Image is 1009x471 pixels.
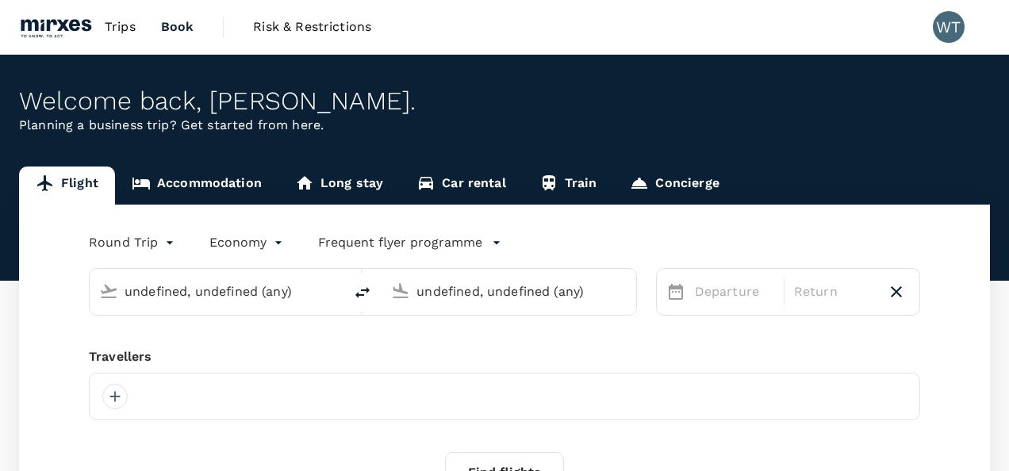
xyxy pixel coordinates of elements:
input: Going to [416,279,602,304]
a: Car rental [400,167,523,205]
div: Welcome back , [PERSON_NAME] . [19,86,990,116]
a: Long stay [278,167,400,205]
img: Mirxes Holding Pte Ltd [19,10,92,44]
a: Concierge [613,167,735,205]
a: Flight [19,167,115,205]
button: Open [625,289,628,293]
a: Train [523,167,614,205]
div: Economy [209,230,286,255]
span: Risk & Restrictions [253,17,371,36]
p: Return [794,282,873,301]
span: Book [161,17,194,36]
div: WT [933,11,965,43]
button: Frequent flyer programme [318,233,501,252]
span: Trips [105,17,136,36]
p: Frequent flyer programme [318,233,482,252]
div: Travellers [89,347,920,366]
div: Round Trip [89,230,178,255]
p: Departure [695,282,774,301]
a: Accommodation [115,167,278,205]
p: Planning a business trip? Get started from here. [19,116,990,135]
button: Open [332,289,336,293]
button: delete [343,274,382,312]
input: Depart from [125,279,310,304]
